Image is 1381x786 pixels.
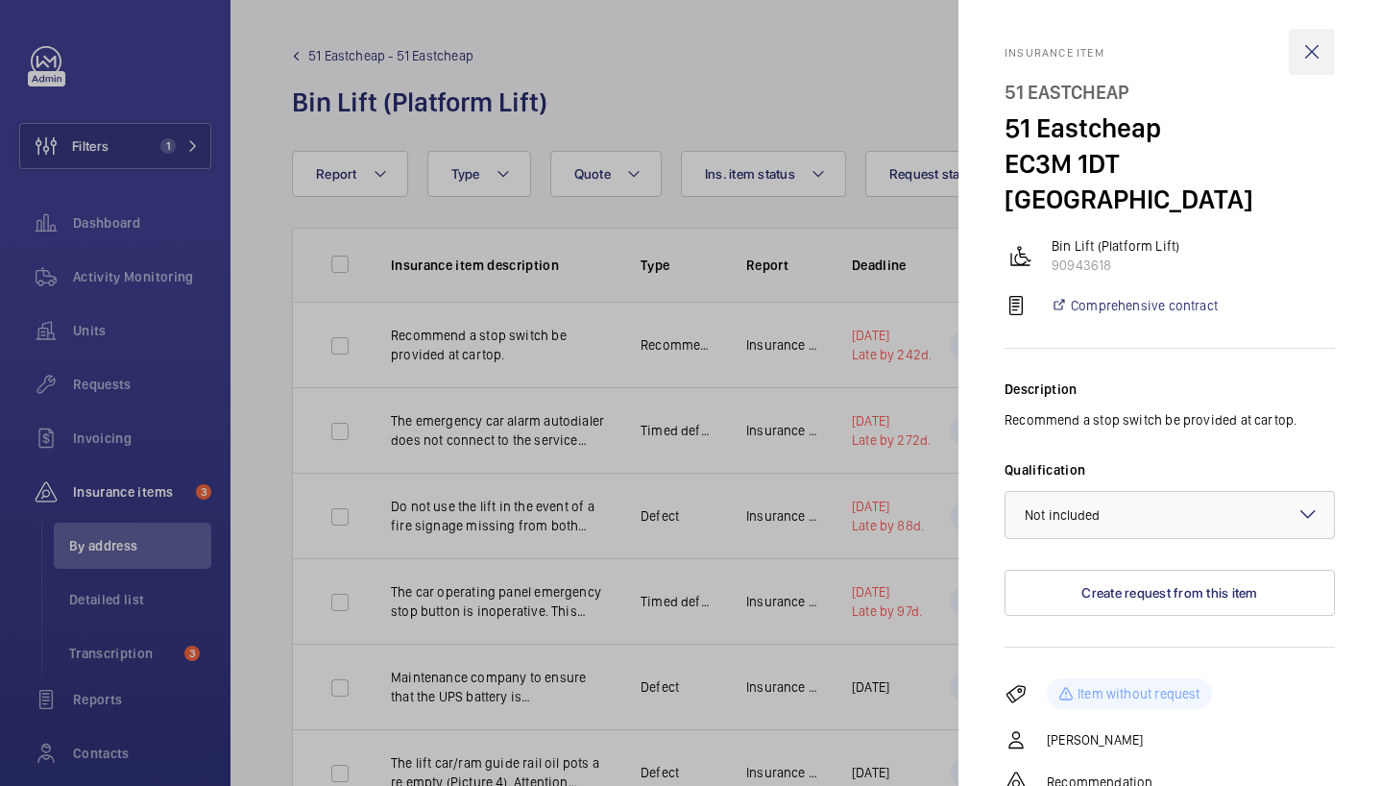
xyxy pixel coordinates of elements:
p: Insurance item [1005,46,1335,60]
p: Item without request [1078,684,1200,703]
div: 51 Eastcheap [1005,75,1335,111]
span: Not included [1025,507,1101,523]
p: [PERSON_NAME] [1047,730,1143,749]
h4: 51 Eastcheap EC3M 1DT [GEOGRAPHIC_DATA] [1005,75,1335,217]
div: Description [1005,380,1335,399]
p: Bin Lift (Platform Lift) [1052,236,1335,256]
a: Comprehensive contract [1051,296,1218,315]
img: platform_lift.svg [1009,244,1032,267]
p: 90943618 [1052,256,1335,275]
label: Qualification [1005,460,1335,479]
p: Recommend a stop switch be provided at cartop. [1005,410,1335,430]
button: Create request from this item [1005,570,1335,616]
